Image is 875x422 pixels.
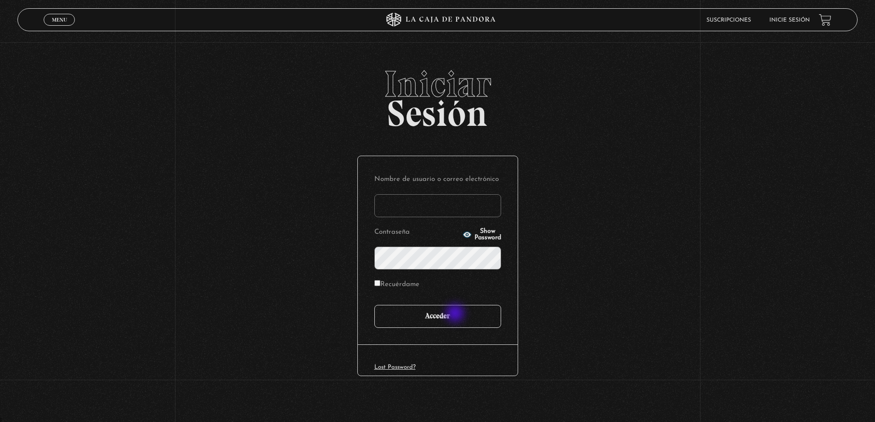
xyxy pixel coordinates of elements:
span: Show Password [474,228,501,241]
input: Acceder [374,305,501,328]
a: Lost Password? [374,364,416,370]
label: Contraseña [374,225,460,240]
a: View your shopping cart [819,14,831,26]
a: Suscripciones [706,17,751,23]
h2: Sesión [17,66,858,124]
label: Recuérdame [374,278,419,292]
button: Show Password [463,228,501,241]
input: Recuérdame [374,280,380,286]
a: Inicie sesión [769,17,810,23]
span: Iniciar [17,66,858,102]
span: Cerrar [49,25,70,31]
span: Menu [52,17,67,23]
label: Nombre de usuario o correo electrónico [374,173,501,187]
